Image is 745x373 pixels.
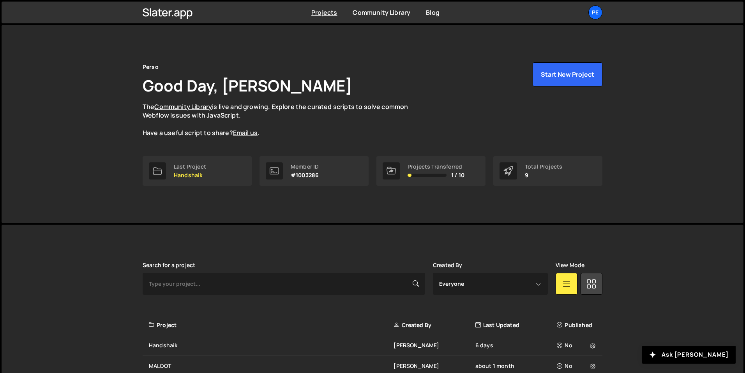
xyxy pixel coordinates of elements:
[174,172,206,178] p: Handshaik
[588,5,602,19] a: Pe
[143,62,159,72] div: Perso
[426,8,440,17] a: Blog
[149,341,394,349] div: Handshaik
[394,321,475,329] div: Created By
[475,341,557,349] div: 6 days
[525,172,562,178] p: 9
[143,262,195,268] label: Search for a project
[433,262,463,268] label: Created By
[408,164,464,170] div: Projects Transferred
[143,75,352,96] h1: Good Day, [PERSON_NAME]
[154,102,212,111] a: Community Library
[174,164,206,170] div: Last Project
[291,164,319,170] div: Member ID
[311,8,337,17] a: Projects
[394,362,475,370] div: [PERSON_NAME]
[475,362,557,370] div: about 1 month
[143,102,423,137] p: The is live and growing. Explore the curated scripts to solve common Webflow issues with JavaScri...
[557,341,598,349] div: No
[233,128,258,137] a: Email us
[394,341,475,349] div: [PERSON_NAME]
[642,346,736,364] button: Ask [PERSON_NAME]
[525,164,562,170] div: Total Projects
[353,8,410,17] a: Community Library
[149,321,394,329] div: Project
[143,273,425,295] input: Type your project...
[143,335,602,356] a: Handshaik [PERSON_NAME] 6 days No
[451,172,464,178] span: 1 / 10
[291,172,319,178] p: #1003286
[557,321,598,329] div: Published
[557,362,598,370] div: No
[556,262,584,268] label: View Mode
[149,362,394,370] div: MALOOT
[533,62,602,86] button: Start New Project
[143,156,252,186] a: Last Project Handshaik
[475,321,557,329] div: Last Updated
